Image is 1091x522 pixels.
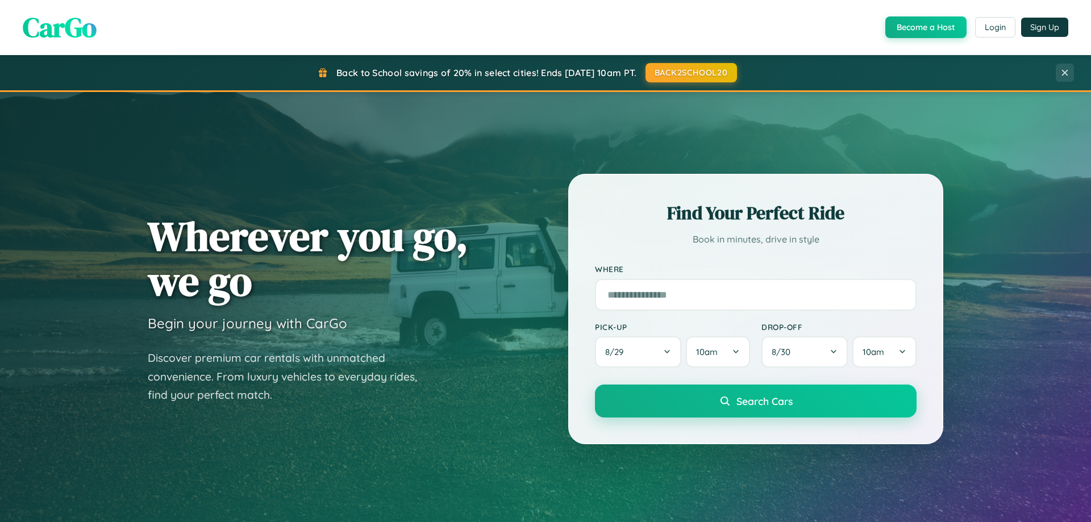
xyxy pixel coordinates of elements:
span: 10am [863,346,884,357]
p: Discover premium car rentals with unmatched convenience. From luxury vehicles to everyday rides, ... [148,349,432,404]
label: Drop-off [761,322,917,332]
button: Login [975,17,1015,37]
span: 8 / 29 [605,346,629,357]
label: Where [595,265,917,274]
button: Become a Host [885,16,967,38]
span: Search Cars [736,395,793,407]
button: BACK2SCHOOL20 [646,63,737,82]
button: 10am [686,336,750,368]
p: Book in minutes, drive in style [595,231,917,248]
h1: Wherever you go, we go [148,214,468,303]
span: CarGo [23,9,97,46]
button: 8/30 [761,336,848,368]
label: Pick-up [595,322,750,332]
h3: Begin your journey with CarGo [148,315,347,332]
span: Back to School savings of 20% in select cities! Ends [DATE] 10am PT. [336,67,636,78]
button: Search Cars [595,385,917,417]
span: 10am [696,346,718,357]
button: 10am [852,336,917,368]
h2: Find Your Perfect Ride [595,201,917,225]
button: Sign Up [1021,18,1068,37]
button: 8/29 [595,336,681,368]
span: 8 / 30 [772,346,796,357]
